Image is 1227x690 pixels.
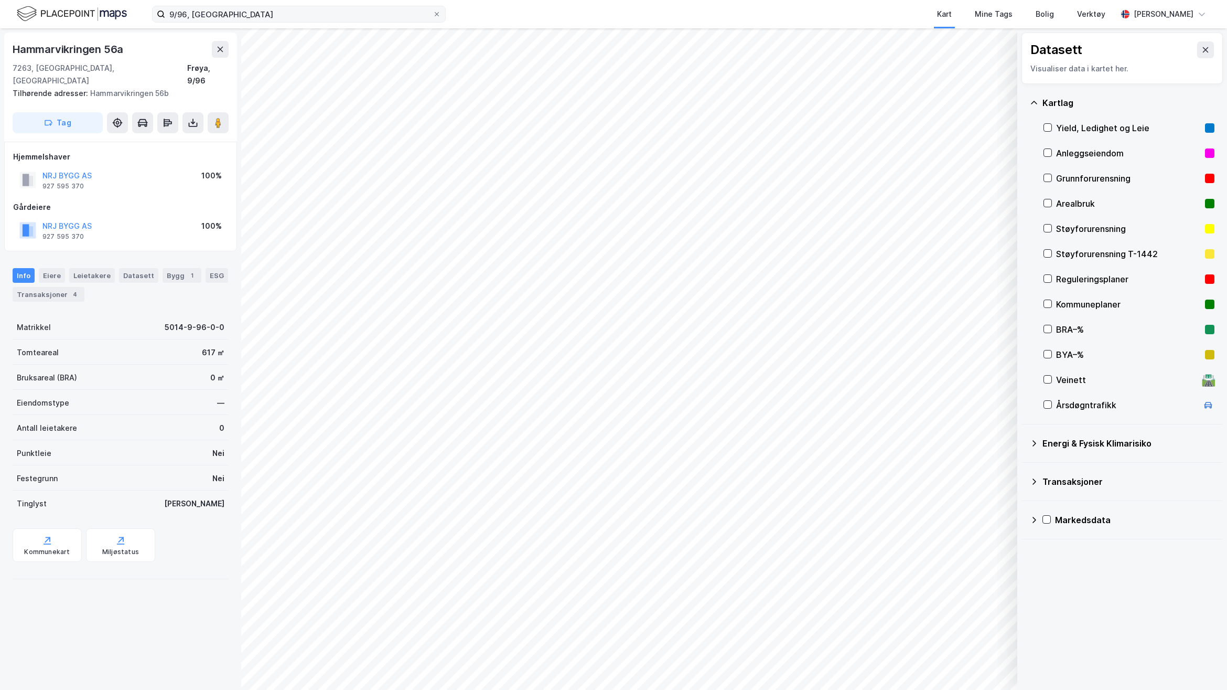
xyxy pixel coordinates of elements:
div: Info [13,268,35,283]
div: BRA–% [1056,323,1201,336]
div: Hjemmelshaver [13,151,228,163]
div: 0 [219,422,224,434]
div: Eiere [39,268,65,283]
div: BYA–% [1056,348,1201,361]
div: Grunnforurensning [1056,172,1201,185]
div: Datasett [1030,41,1082,58]
div: 617 ㎡ [202,346,224,359]
div: Transaksjoner [1042,475,1214,488]
div: Hammarvikringen 56a [13,41,125,58]
div: Leietakere [69,268,115,283]
div: Årsdøgntrafikk [1056,399,1198,411]
div: Energi & Fysisk Klimarisiko [1042,437,1214,450]
div: Antall leietakere [17,422,77,434]
div: Matrikkel [17,321,51,334]
div: 1 [187,270,197,281]
div: Bolig [1036,8,1054,20]
div: [PERSON_NAME] [1134,8,1193,20]
div: Tomteareal [17,346,59,359]
div: Frøya, 9/96 [187,62,229,87]
iframe: Chat Widget [1175,640,1227,690]
div: Kart [937,8,952,20]
div: Hammarvikringen 56b [13,87,220,100]
div: Tinglyst [17,497,47,510]
div: Støyforurensning [1056,222,1201,235]
img: logo.f888ab2527a4732fd821a326f86c7f29.svg [17,5,127,23]
div: Verktøy [1077,8,1105,20]
div: 927 595 370 [42,182,84,190]
div: 4 [70,289,80,300]
div: Datasett [119,268,158,283]
div: Yield, Ledighet og Leie [1056,122,1201,134]
div: Bygg [163,268,201,283]
div: 100% [201,220,222,232]
div: — [217,397,224,409]
div: 927 595 370 [42,232,84,241]
div: Festegrunn [17,472,58,485]
div: Gårdeiere [13,201,228,214]
div: Støyforurensning T-1442 [1056,248,1201,260]
div: 5014-9-96-0-0 [165,321,224,334]
div: Kommuneplaner [1056,298,1201,311]
div: Kontrollprogram for chat [1175,640,1227,690]
div: ESG [206,268,228,283]
div: Miljøstatus [102,548,139,556]
div: Punktleie [17,447,51,460]
div: 100% [201,169,222,182]
div: Anleggseiendom [1056,147,1201,160]
div: Transaksjoner [13,287,84,302]
input: Søk på adresse, matrikkel, gårdeiere, leietakere eller personer [165,6,433,22]
div: Visualiser data i kartet her. [1030,62,1214,75]
div: 0 ㎡ [210,371,224,384]
div: 7263, [GEOGRAPHIC_DATA], [GEOGRAPHIC_DATA] [13,62,187,87]
div: Kommunekart [24,548,70,556]
div: Eiendomstype [17,397,69,409]
button: Tag [13,112,103,133]
div: Bruksareal (BRA) [17,371,77,384]
div: Veinett [1056,374,1198,386]
div: Markedsdata [1055,514,1214,526]
div: Arealbruk [1056,197,1201,210]
div: Nei [212,472,224,485]
div: Reguleringsplaner [1056,273,1201,285]
div: Nei [212,447,224,460]
div: Mine Tags [975,8,1013,20]
div: 🛣️ [1201,373,1215,387]
span: Tilhørende adresser: [13,89,90,98]
div: [PERSON_NAME] [164,497,224,510]
div: Kartlag [1042,97,1214,109]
